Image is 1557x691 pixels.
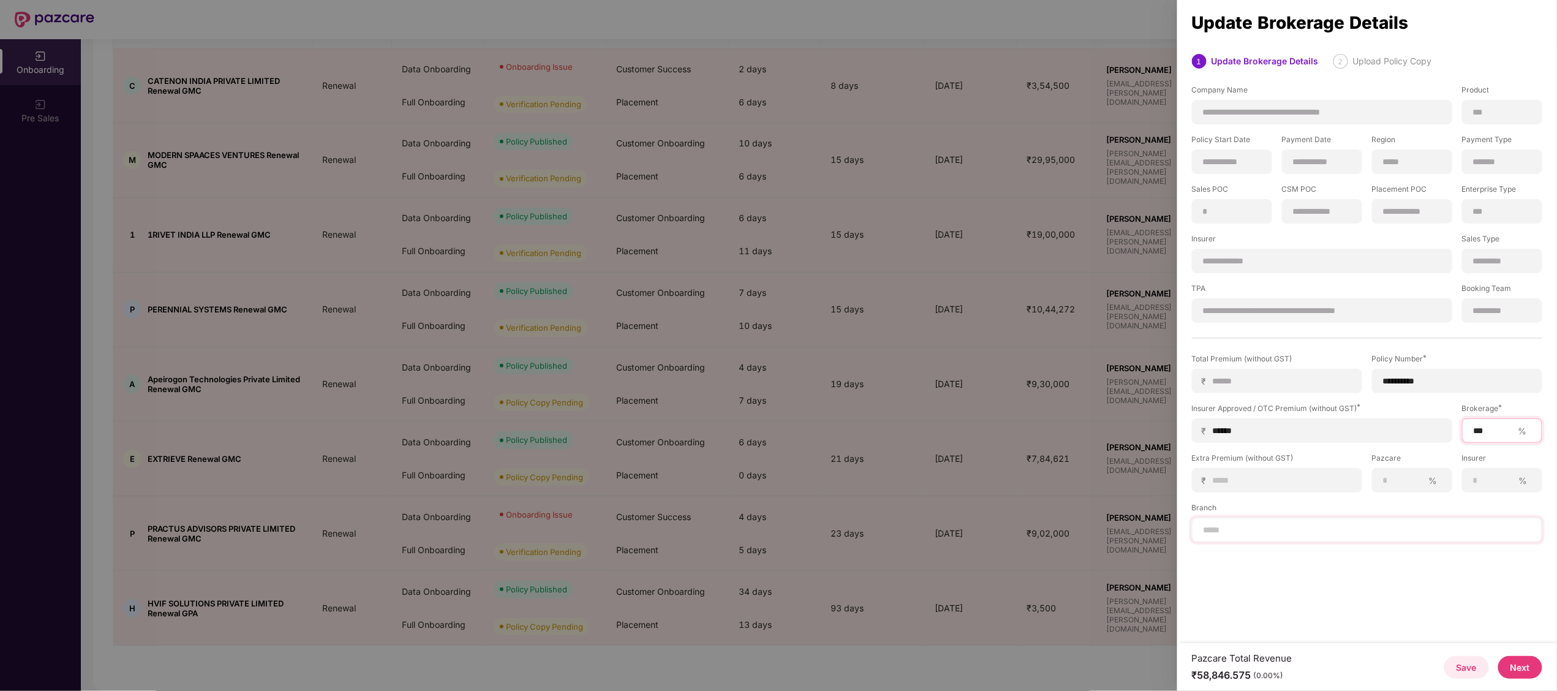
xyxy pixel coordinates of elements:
label: Sales POC [1192,184,1272,199]
span: % [1424,475,1442,486]
div: Upload Policy Copy [1353,54,1432,69]
label: Region [1372,134,1452,149]
span: 2 [1338,57,1343,66]
button: Next [1498,656,1542,679]
label: Policy Start Date [1192,134,1272,149]
label: Booking Team [1462,283,1542,298]
div: Policy Number [1372,353,1542,364]
label: Company Name [1192,85,1452,100]
label: Total Premium (without GST) [1192,353,1362,369]
label: Pazcare [1372,453,1452,468]
div: Brokerage [1462,403,1542,413]
label: Placement POC [1372,184,1452,199]
label: Sales Type [1462,233,1542,249]
div: Insurer Approved / OTC Premium (without GST) [1192,403,1452,413]
div: ₹58,846.575 [1192,669,1292,682]
div: Pazcare Total Revenue [1192,652,1292,664]
label: Product [1462,85,1542,100]
label: Branch [1192,502,1542,518]
span: ₹ [1202,425,1212,437]
label: Payment Type [1462,134,1542,149]
label: CSM POC [1282,184,1362,199]
span: 1 [1197,57,1202,66]
label: Extra Premium (without GST) [1192,453,1362,468]
label: Payment Date [1282,134,1362,149]
span: ₹ [1202,376,1212,387]
span: % [1514,425,1532,437]
div: Update Brokerage Details [1192,16,1542,29]
div: (0.00%) [1254,671,1284,681]
label: Insurer [1192,233,1452,249]
span: ₹ [1202,475,1212,486]
label: Enterprise Type [1462,184,1542,199]
label: TPA [1192,283,1452,298]
label: Insurer [1462,453,1542,468]
div: Update Brokerage Details [1212,54,1319,69]
span: % [1514,475,1532,486]
button: Save [1444,656,1489,679]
